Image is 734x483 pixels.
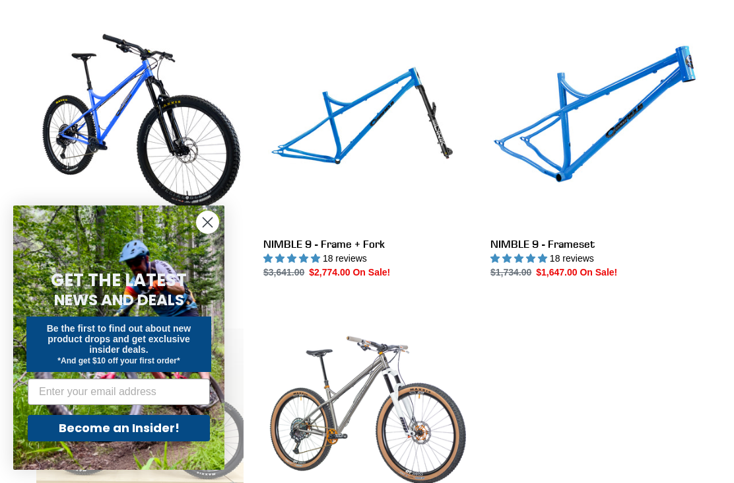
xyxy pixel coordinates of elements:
[54,289,184,311] span: NEWS AND DEALS
[196,211,219,234] button: Close dialog
[28,379,210,405] input: Enter your email address
[47,323,191,355] span: Be the first to find out about new product drops and get exclusive insider deals.
[57,356,180,365] span: *And get $10 off your first order*
[51,268,187,292] span: GET THE LATEST
[28,415,210,441] button: Become an Insider!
